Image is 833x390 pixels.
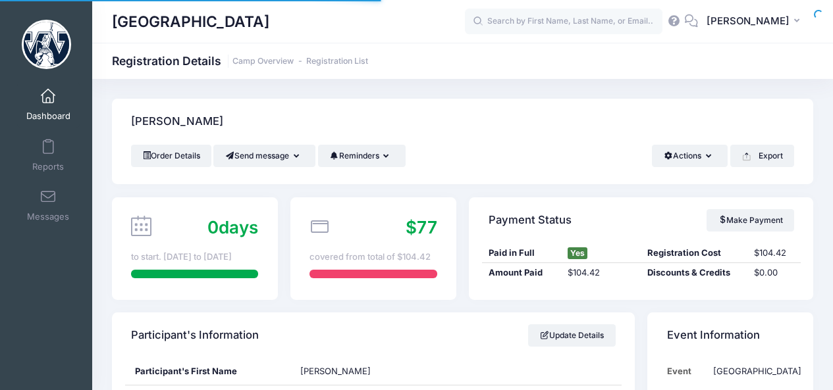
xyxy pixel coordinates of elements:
h1: [GEOGRAPHIC_DATA] [112,7,269,37]
span: [PERSON_NAME] [300,366,371,376]
span: $77 [406,217,437,237]
div: Amount Paid [482,266,562,280]
button: Reminders [318,145,406,167]
a: Camp Overview [232,57,294,66]
div: days [207,214,258,240]
img: Westminster College [22,20,71,69]
button: Send message [213,145,315,167]
span: [PERSON_NAME] [707,14,790,28]
div: $104.42 [747,247,801,260]
a: Dashboard [17,82,80,128]
div: covered from total of $104.42 [309,251,437,264]
span: 0 [207,217,219,237]
a: Messages [17,182,80,228]
a: Update Details [528,324,616,347]
input: Search by First Name, Last Name, or Email... [465,9,662,35]
h4: Participant's Information [131,317,259,354]
span: Dashboard [26,111,70,122]
span: Reports [32,161,64,172]
td: Event [667,358,707,384]
h4: Payment Status [489,201,572,239]
td: [GEOGRAPHIC_DATA] [707,358,801,384]
a: Registration List [306,57,368,66]
h4: Event Information [667,317,760,354]
div: Paid in Full [482,247,562,260]
div: $104.42 [562,266,641,280]
div: Discounts & Credits [641,266,747,280]
h1: Registration Details [112,54,368,68]
a: Order Details [131,145,211,167]
div: Participant's First Name [125,358,291,385]
button: Actions [652,145,728,167]
button: Export [730,145,794,167]
span: Yes [568,247,587,259]
div: Registration Cost [641,247,747,260]
div: to start. [DATE] to [DATE] [131,251,258,264]
a: Make Payment [707,209,794,232]
button: [PERSON_NAME] [698,7,813,37]
a: Reports [17,132,80,178]
span: Messages [27,212,69,223]
div: $0.00 [747,266,801,280]
h4: [PERSON_NAME] [131,103,223,141]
